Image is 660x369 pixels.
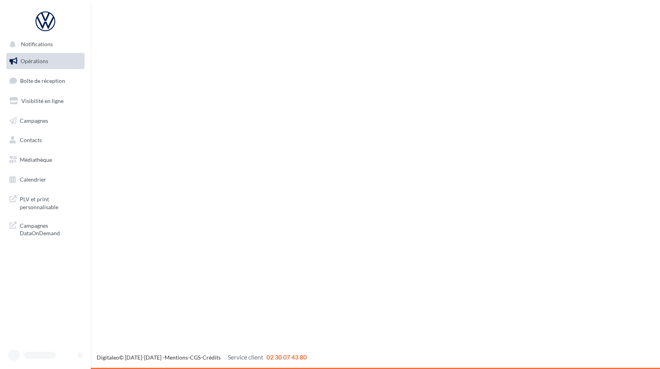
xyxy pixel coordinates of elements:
span: PLV et print personnalisable [20,194,81,211]
a: Visibilité en ligne [5,93,86,109]
span: Campagnes [20,117,48,124]
a: Campagnes [5,112,86,129]
a: CGS [190,354,201,361]
span: Boîte de réception [20,77,65,84]
a: Médiathèque [5,152,86,168]
span: Calendrier [20,176,46,183]
span: Opérations [21,58,48,64]
a: Crédits [202,354,221,361]
a: Campagnes DataOnDemand [5,217,86,240]
span: © [DATE]-[DATE] - - - [97,354,307,361]
a: Opérations [5,53,86,69]
span: Notifications [21,41,53,48]
a: Mentions [165,354,188,361]
span: Médiathèque [20,156,52,163]
a: Digitaleo [97,354,119,361]
a: PLV et print personnalisable [5,191,86,214]
a: Boîte de réception [5,72,86,89]
span: Campagnes DataOnDemand [20,220,81,237]
span: Visibilité en ligne [21,97,64,104]
a: Calendrier [5,171,86,188]
a: Contacts [5,132,86,148]
span: Contacts [20,137,42,143]
span: Service client [228,353,263,361]
span: 02 30 07 43 80 [266,353,307,361]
